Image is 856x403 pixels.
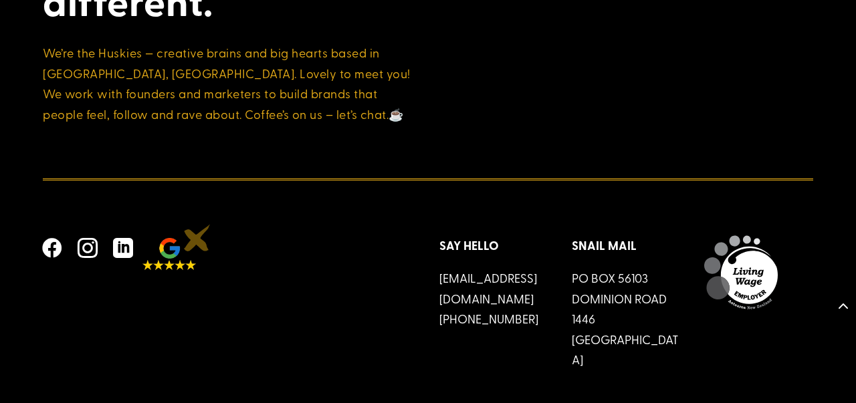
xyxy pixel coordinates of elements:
[72,232,104,264] span: 
[36,232,68,264] span: 
[439,237,499,254] strong: Say Hello
[142,238,199,270] a: 5 stars on google
[704,235,778,309] img: Husk is a Living Wage Employer
[572,237,637,254] strong: Snail Mail
[142,238,196,270] img: 5 stars on google
[439,310,538,327] a: [PHONE_NUMBER]
[107,232,139,264] span: 
[439,269,537,307] a: [EMAIL_ADDRESS][DOMAIN_NAME]
[572,268,681,370] p: PO Box 56103 Dominion Road 1446 [GEOGRAPHIC_DATA]
[72,232,107,264] a: 
[36,232,72,264] a: 
[389,106,404,122] span: ☕️
[107,232,142,264] a: 
[43,43,417,124] p: We’re the Huskies — creative brains and big hearts based in [GEOGRAPHIC_DATA], [GEOGRAPHIC_DATA]....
